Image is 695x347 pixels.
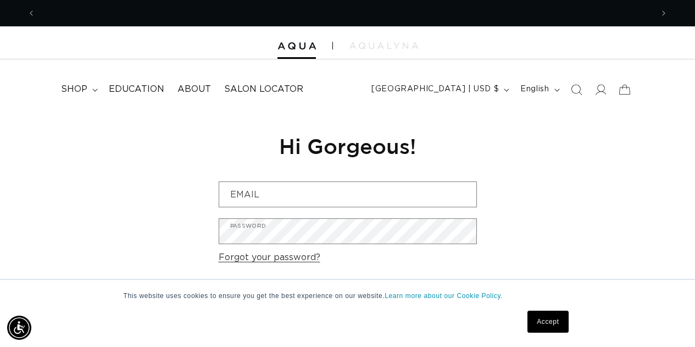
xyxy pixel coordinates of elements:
span: [GEOGRAPHIC_DATA] | USD $ [371,84,499,95]
a: About [171,77,218,102]
span: English [520,84,549,95]
span: Education [109,84,164,95]
h1: Hi Gorgeous! [219,133,477,159]
button: English [514,79,564,100]
a: Salon Locator [218,77,310,102]
summary: Search [564,78,588,102]
img: aqualyna.com [349,42,418,49]
button: [GEOGRAPHIC_DATA] | USD $ [365,79,514,100]
span: Salon Locator [224,84,303,95]
p: This website uses cookies to ensure you get the best experience on our website. [124,291,572,301]
button: Next announcement [652,3,676,24]
a: Learn more about our Cookie Policy. [385,292,503,300]
img: Aqua Hair Extensions [277,42,316,50]
span: About [177,84,211,95]
a: Forgot your password? [219,250,320,266]
a: Education [102,77,171,102]
span: shop [61,84,87,95]
div: Accessibility Menu [7,316,31,340]
summary: shop [54,77,102,102]
button: Previous announcement [19,3,43,24]
iframe: Chat Widget [549,228,695,347]
input: Email [219,182,476,207]
a: Accept [527,311,568,333]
